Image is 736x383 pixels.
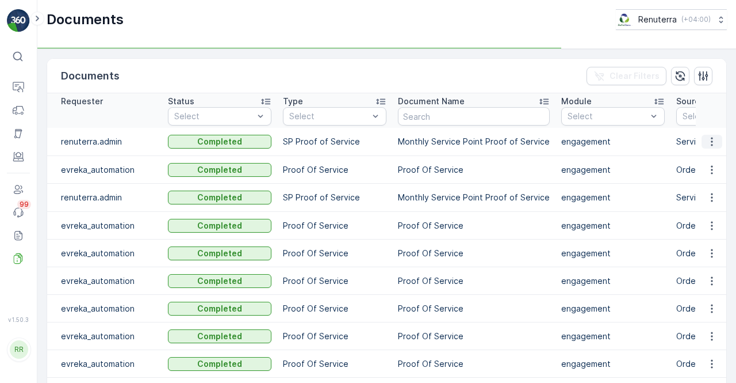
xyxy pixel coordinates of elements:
[168,219,271,233] button: Completed
[616,13,634,26] img: Screenshot_2024-07-26_at_13.33.01.png
[616,9,727,30] button: Renuterra(+04:00)
[398,107,550,126] input: Search
[7,325,30,374] button: RR
[283,248,386,259] p: Proof Of Service
[561,96,592,107] p: Module
[61,68,120,84] p: Documents
[283,275,386,287] p: Proof Of Service
[197,136,242,147] p: Completed
[61,358,156,370] p: evreka_automation
[61,164,156,176] p: evreka_automation
[398,136,550,147] p: Monthly Service Point Proof of Service
[168,247,271,260] button: Completed
[168,302,271,316] button: Completed
[283,96,303,107] p: Type
[398,303,550,314] p: Proof Of Service
[283,303,386,314] p: Proof Of Service
[283,136,386,147] p: SP Proof of Service
[61,303,156,314] p: evreka_automation
[561,303,665,314] p: engagement
[561,275,665,287] p: engagement
[398,275,550,287] p: Proof Of Service
[61,192,156,203] p: renuterra.admin
[197,275,242,287] p: Completed
[168,135,271,149] button: Completed
[638,14,677,25] p: Renuterra
[10,340,28,359] div: RR
[398,331,550,342] p: Proof Of Service
[197,192,242,203] p: Completed
[676,96,704,107] p: Source
[7,316,30,323] span: v 1.50.3
[561,136,665,147] p: engagement
[561,248,665,259] p: engagement
[561,192,665,203] p: engagement
[283,164,386,176] p: Proof Of Service
[168,357,271,371] button: Completed
[283,220,386,232] p: Proof Of Service
[561,331,665,342] p: engagement
[561,164,665,176] p: engagement
[586,67,666,85] button: Clear Filters
[61,96,103,107] p: Requester
[568,111,647,122] p: Select
[61,248,156,259] p: evreka_automation
[168,96,194,107] p: Status
[7,201,30,224] a: 99
[197,220,242,232] p: Completed
[174,111,254,122] p: Select
[197,331,242,342] p: Completed
[609,70,660,82] p: Clear Filters
[283,192,386,203] p: SP Proof of Service
[197,164,242,176] p: Completed
[47,10,124,29] p: Documents
[61,136,156,147] p: renuterra.admin
[61,331,156,342] p: evreka_automation
[168,274,271,288] button: Completed
[197,303,242,314] p: Completed
[283,358,386,370] p: Proof Of Service
[168,191,271,204] button: Completed
[398,248,550,259] p: Proof Of Service
[168,329,271,343] button: Completed
[197,358,242,370] p: Completed
[283,331,386,342] p: Proof Of Service
[289,111,369,122] p: Select
[398,358,550,370] p: Proof Of Service
[20,200,29,209] p: 99
[561,358,665,370] p: engagement
[197,248,242,259] p: Completed
[561,220,665,232] p: engagement
[398,192,550,203] p: Monthly Service Point Proof of Service
[168,163,271,177] button: Completed
[61,275,156,287] p: evreka_automation
[61,220,156,232] p: evreka_automation
[681,15,711,24] p: ( +04:00 )
[398,220,550,232] p: Proof Of Service
[7,9,30,32] img: logo
[398,164,550,176] p: Proof Of Service
[398,96,465,107] p: Document Name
